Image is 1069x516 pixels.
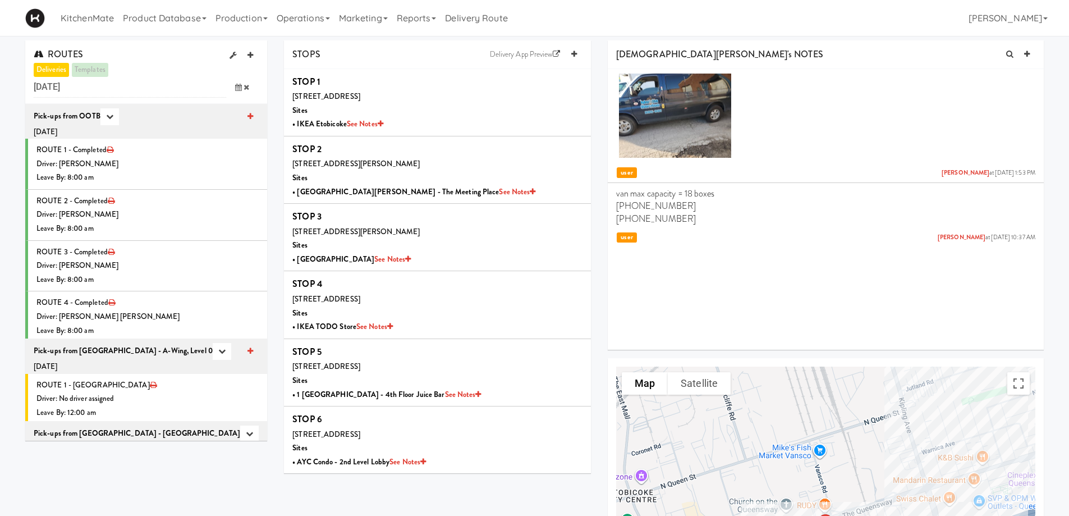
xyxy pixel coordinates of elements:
img: qwf3lfmbytrhmqksothg.jpg [619,74,731,158]
b: Sites [292,442,308,453]
b: • IKEA TODO Store [292,321,393,332]
b: Sites [292,375,308,386]
li: STOP 1[STREET_ADDRESS]Sites• IKEA EtobicokeSee Notes [284,69,591,136]
b: Sites [292,105,308,116]
a: templates [72,63,108,77]
li: STOP 6[STREET_ADDRESS]Sites• AYC Condo - 2nd Level LobbySee Notes [284,407,591,473]
li: ROUTE 2 - CompletedDriver: [PERSON_NAME]Leave By: 8:00 am [25,190,267,241]
a: See Notes [347,118,383,129]
div: Leave By: 8:00 am [36,324,259,338]
button: Toggle fullscreen view [1007,372,1030,395]
span: at [DATE] 1:53 PM [942,169,1035,177]
a: [PERSON_NAME] [938,233,985,241]
a: Delivery App Preview [484,46,566,63]
b: Pick-ups from OOTB [34,110,100,121]
b: STOP 1 [292,75,320,88]
b: STOP 3 [292,210,322,223]
div: Driver: [PERSON_NAME] [36,208,259,222]
div: Leave By: 8:00 am [36,171,259,185]
span: user [617,167,637,178]
b: Pick-ups from [GEOGRAPHIC_DATA] - A-Wing, Level 0 [34,345,213,356]
div: [STREET_ADDRESS][PERSON_NAME] [292,225,582,239]
span: ROUTE 2 - Completed [36,195,108,206]
b: • [GEOGRAPHIC_DATA][PERSON_NAME] - The Meeting Place [292,186,535,197]
div: [STREET_ADDRESS] [292,428,582,442]
b: Pick-ups from [GEOGRAPHIC_DATA] - [GEOGRAPHIC_DATA] [34,427,240,438]
b: Sites [292,308,308,318]
img: Micromart [25,8,45,28]
b: STOP 4 [292,277,323,290]
a: See Notes [374,254,411,264]
div: Leave By: 8:00 am [36,273,259,287]
li: STOP 2[STREET_ADDRESS][PERSON_NAME]Sites• [GEOGRAPHIC_DATA][PERSON_NAME] - The Meeting PlaceSee N... [284,136,591,204]
a: See Notes [389,456,426,467]
b: Sites [292,172,308,183]
button: Show satellite imagery [668,372,731,395]
a: See Notes [499,186,535,197]
li: STOP 3[STREET_ADDRESS][PERSON_NAME]Sites• [GEOGRAPHIC_DATA]See Notes [284,204,591,271]
b: STOP 6 [292,413,322,426]
b: • IKEA Etobicoke [292,118,383,129]
div: [DATE] [34,125,259,139]
span: ROUTE 1 - Completed [36,144,107,155]
span: [DEMOGRAPHIC_DATA][PERSON_NAME]'s NOTES [616,48,823,61]
li: STOP 4[STREET_ADDRESS]Sites• IKEA TODO StoreSee Notes [284,271,591,339]
b: STOP 2 [292,143,322,156]
button: Show street map [622,372,668,395]
span: STOPS [292,48,320,61]
span: at [DATE] 10:37 AM [938,234,1035,242]
a: See Notes [445,389,481,400]
div: [STREET_ADDRESS] [292,360,582,374]
a: See Notes [356,321,393,332]
span: user [617,232,637,243]
li: ROUTE 3 - CompletedDriver: [PERSON_NAME]Leave By: 8:00 am [25,241,267,292]
div: Leave By: 12:00 am [36,406,259,420]
div: Leave By: 8:00 am [36,222,259,236]
b: • [GEOGRAPHIC_DATA] [292,254,411,264]
div: [DATE] [34,360,259,374]
span: ROUTE 3 - Completed [36,246,108,257]
span: ROUTES [34,48,83,61]
div: Driver: No driver assigned [36,392,259,406]
a: deliveries [34,63,69,77]
div: [STREET_ADDRESS] [292,293,582,307]
p: [PHONE_NUMBER] [616,200,1035,212]
div: Driver: [PERSON_NAME] [36,259,259,273]
span: ROUTE 1 - [GEOGRAPHIC_DATA] [36,380,150,390]
li: STOP 5[STREET_ADDRESS]Sites• 1 [GEOGRAPHIC_DATA] - 4th Floor Juice BarSee Notes [284,339,591,407]
b: Sites [292,240,308,250]
li: ROUTE 1 - CompletedDriver: [PERSON_NAME]Leave By: 8:00 am [25,139,267,190]
a: [PERSON_NAME] [942,168,989,177]
li: ROUTE 1 - [GEOGRAPHIC_DATA]Driver: No driver assignedLeave By: 12:00 am [25,374,267,424]
b: • 1 [GEOGRAPHIC_DATA] - 4th Floor Juice Bar [292,389,481,400]
div: [STREET_ADDRESS] [292,90,582,104]
div: Driver: [PERSON_NAME] [36,157,259,171]
div: Driver: [PERSON_NAME] [PERSON_NAME] [36,310,259,324]
p: van max capacity = 18 boxes [616,188,1035,200]
li: ROUTE 4 - CompletedDriver: [PERSON_NAME] [PERSON_NAME]Leave By: 8:00 am [25,291,267,342]
b: STOP 5 [292,345,322,358]
span: ROUTE 4 - Completed [36,297,108,308]
b: • AYC Condo - 2nd Level Lobby [292,456,426,467]
div: [STREET_ADDRESS][PERSON_NAME] [292,157,582,171]
p: [PHONE_NUMBER] [616,213,1035,225]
